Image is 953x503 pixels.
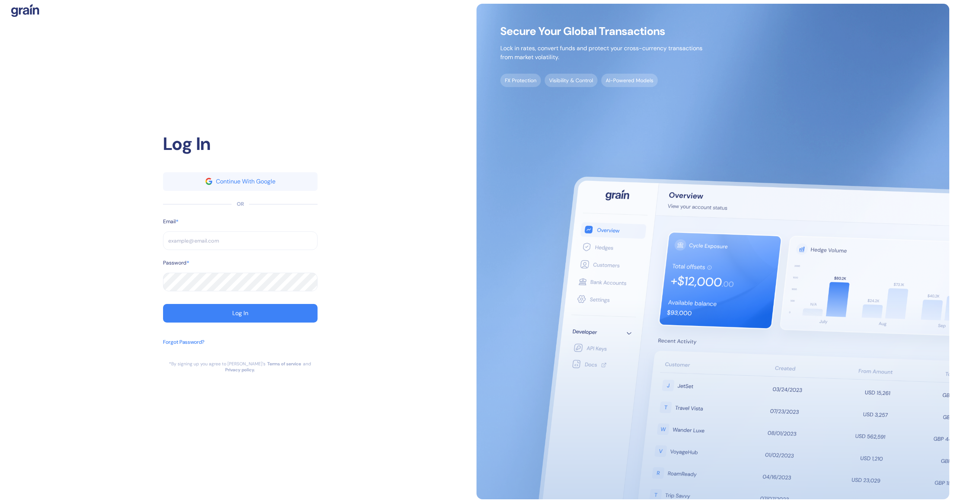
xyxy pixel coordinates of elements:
[11,4,39,17] img: logo
[267,361,301,367] a: Terms of service
[163,172,318,191] button: googleContinue With Google
[163,334,204,361] button: Forgot Password?
[500,44,702,62] p: Lock in rates, convert funds and protect your cross-currency transactions from market volatility.
[216,179,275,185] div: Continue With Google
[601,74,658,87] span: AI-Powered Models
[163,218,176,225] label: Email
[163,131,318,157] div: Log In
[163,304,318,323] button: Log In
[232,310,248,316] div: Log In
[545,74,597,87] span: Visibility & Control
[500,74,541,87] span: FX Protection
[225,367,255,373] a: Privacy policy.
[500,28,702,35] span: Secure Your Global Transactions
[476,4,949,499] img: signup-main-image
[163,338,204,346] div: Forgot Password?
[163,259,187,267] label: Password
[237,200,244,208] div: OR
[303,361,311,367] div: and
[169,361,265,367] div: *By signing up you agree to [PERSON_NAME]’s
[205,178,212,185] img: google
[163,231,318,250] input: example@email.com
